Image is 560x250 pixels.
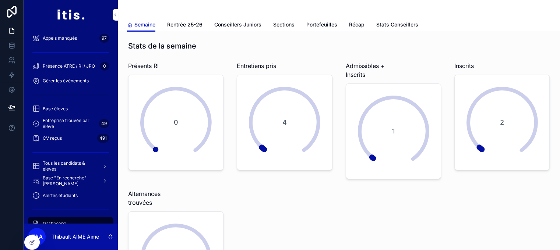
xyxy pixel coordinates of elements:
a: Sections [273,18,295,33]
div: 0 [100,62,109,71]
a: Stats Conseillers [376,18,418,33]
span: Entretiens pris [237,61,276,70]
a: Récap [349,18,364,33]
div: 49 [99,119,109,128]
span: Base "En recherche" [PERSON_NAME] [43,175,96,187]
a: Alertes étudiants [28,189,113,202]
a: Appels manqués97 [28,32,113,45]
span: Portefeuilles [306,21,337,28]
span: Gérer les évènements [43,78,89,84]
span: Entreprise trouvée par élève [43,118,96,129]
a: Gérer les évènements [28,74,113,87]
a: Semaine [127,18,155,32]
div: 97 [99,34,109,43]
span: Tous les candidats & eleves [43,160,96,172]
span: 2 [477,117,527,128]
a: Portefeuilles [306,18,337,33]
span: Présence ATRE / RI / JPO [43,63,95,69]
span: Base élèves [43,106,68,112]
div: scrollable content [24,29,118,224]
a: Présence ATRE / RI / JPO0 [28,60,113,73]
a: Conseillers Juniors [214,18,261,33]
span: Rentrée 25-26 [167,21,202,28]
span: Stats Conseillers [376,21,418,28]
span: Dashboard [43,221,66,226]
span: Récap [349,21,364,28]
a: Base "En recherche" [PERSON_NAME] [28,174,113,187]
span: Conseillers Juniors [214,21,261,28]
a: Base élèves [28,102,113,115]
a: Tous les candidats & eleves [28,160,113,173]
img: App logo [57,9,84,21]
span: Semaine [134,21,155,28]
span: Sections [273,21,295,28]
a: Rentrée 25-26 [167,18,202,33]
span: 1 [368,126,418,136]
p: Thibault AIME Aime [52,233,99,240]
span: TAA [31,232,43,241]
span: Présents RI [128,61,159,70]
span: 0 [151,117,201,128]
span: 4 [260,117,310,128]
a: CV reçus491 [28,132,113,145]
div: 491 [97,134,109,143]
span: Alertes étudiants [43,193,78,199]
span: CV reçus [43,135,62,141]
a: Entreprise trouvée par élève49 [28,117,113,130]
span: Inscrits [454,61,474,70]
span: Admissibles + Inscrits [346,61,386,79]
span: Appels manqués [43,35,77,41]
h1: Stats de la semaine [128,41,196,51]
span: Alternances trouvées [128,189,168,207]
a: Dashboard [28,217,113,230]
